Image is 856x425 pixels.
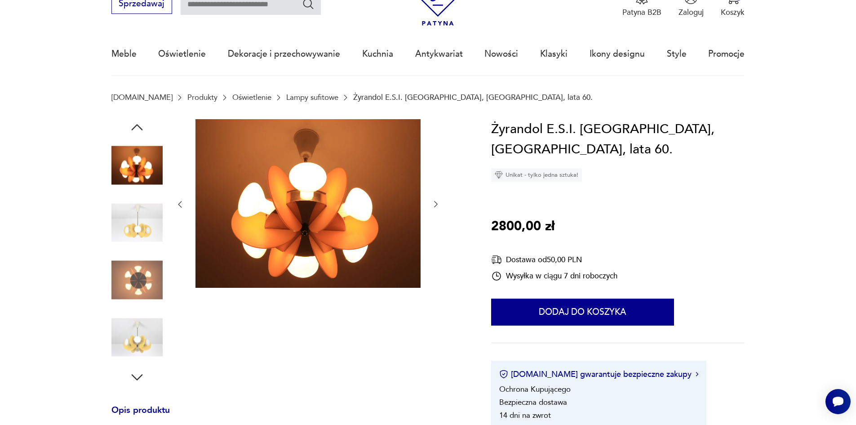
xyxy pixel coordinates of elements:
[708,33,745,75] a: Promocje
[491,168,582,182] div: Unikat - tylko jedna sztuka!
[590,33,645,75] a: Ikony designu
[540,33,568,75] a: Klasyki
[491,254,617,265] div: Dostawa od 50,00 PLN
[228,33,340,75] a: Dekoracje i przechowywanie
[111,312,163,363] img: Zdjęcie produktu Żyrandol E.S.I. Nowa Huta, Polska, lata 60.
[721,7,745,18] p: Koszyk
[187,93,217,102] a: Produkty
[499,384,571,394] li: Ochrona Kupującego
[499,370,508,379] img: Ikona certyfikatu
[111,1,172,8] a: Sprzedawaj
[491,271,617,282] div: Wysyłka w ciągu 7 dni roboczych
[362,33,393,75] a: Kuchnia
[111,197,163,248] img: Zdjęcie produktu Żyrandol E.S.I. Nowa Huta, Polska, lata 60.
[825,389,851,414] iframe: Smartsupp widget button
[622,7,661,18] p: Patyna B2B
[111,33,137,75] a: Meble
[286,93,338,102] a: Lampy sufitowe
[667,33,687,75] a: Style
[495,171,503,179] img: Ikona diamentu
[696,372,698,376] img: Ikona strzałki w prawo
[679,7,704,18] p: Zaloguj
[491,216,554,237] p: 2800,00 zł
[111,407,466,425] h3: Opis produktu
[111,140,163,191] img: Zdjęcie produktu Żyrandol E.S.I. Nowa Huta, Polska, lata 60.
[499,397,567,407] li: Bezpieczna dostawa
[195,119,421,288] img: Zdjęcie produktu Żyrandol E.S.I. Nowa Huta, Polska, lata 60.
[158,33,206,75] a: Oświetlenie
[499,369,698,380] button: [DOMAIN_NAME] gwarantuje bezpieczne zakupy
[415,33,463,75] a: Antykwariat
[491,119,745,160] h1: Żyrandol E.S.I. [GEOGRAPHIC_DATA], [GEOGRAPHIC_DATA], lata 60.
[491,299,674,326] button: Dodaj do koszyka
[499,410,551,421] li: 14 dni na zwrot
[232,93,271,102] a: Oświetlenie
[111,255,163,306] img: Zdjęcie produktu Żyrandol E.S.I. Nowa Huta, Polska, lata 60.
[484,33,518,75] a: Nowości
[353,93,593,102] p: Żyrandol E.S.I. [GEOGRAPHIC_DATA], [GEOGRAPHIC_DATA], lata 60.
[111,93,173,102] a: [DOMAIN_NAME]
[491,254,502,265] img: Ikona dostawy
